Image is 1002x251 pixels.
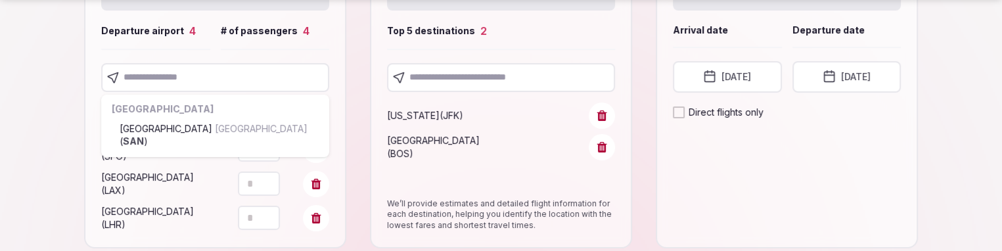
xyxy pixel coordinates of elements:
[387,24,475,37] span: Top 5 destinations
[689,106,763,119] label: Direct flights only
[387,110,463,121] span: [US_STATE] ( JFK )
[673,24,728,37] span: Arrival date
[189,24,196,38] div: 4
[120,122,319,148] span: [GEOGRAPHIC_DATA] ( )
[101,206,194,230] span: [GEOGRAPHIC_DATA] ( LHR )
[106,100,324,118] div: [GEOGRAPHIC_DATA]
[101,171,194,196] span: [GEOGRAPHIC_DATA] ( LAX )
[212,123,307,134] span: [GEOGRAPHIC_DATA]
[221,24,298,37] span: # of passengers
[480,24,487,38] div: 2
[303,24,309,38] div: 4
[101,137,194,162] span: [GEOGRAPHIC_DATA] ( SFO )
[123,135,144,147] strong: SAN
[673,61,782,93] button: [DATE]
[792,61,901,93] button: [DATE]
[387,135,480,159] span: [GEOGRAPHIC_DATA] ( BOS )
[792,24,865,37] span: Departure date
[387,198,615,231] p: We’ll provide estimates and detailed flight information for each destination, helping you identif...
[101,24,184,37] span: Departure airport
